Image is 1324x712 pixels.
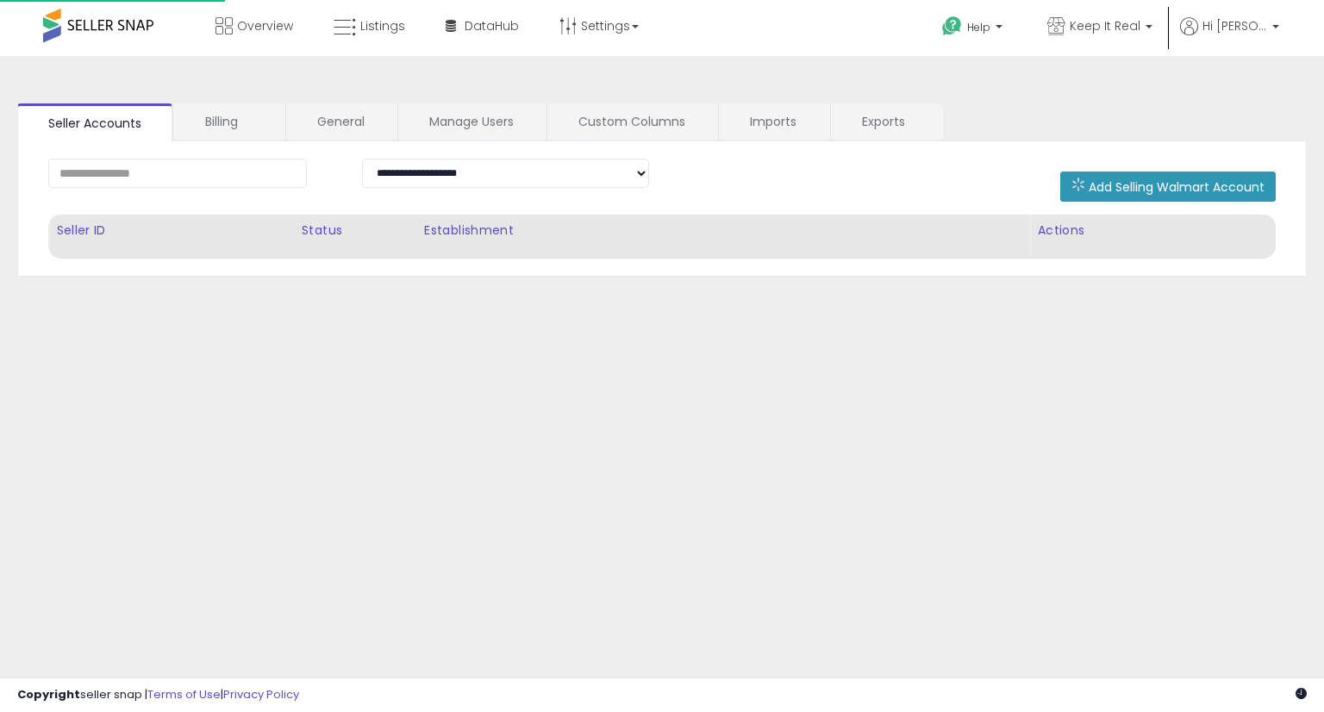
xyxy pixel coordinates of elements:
[1037,222,1268,240] div: Actions
[174,103,284,140] a: Billing
[928,3,1020,56] a: Help
[941,16,963,37] i: Get Help
[1202,17,1267,34] span: Hi [PERSON_NAME]
[147,686,221,703] a: Terms of Use
[1089,178,1265,196] span: Add Selling Walmart Account
[465,17,519,34] span: DataHub
[1060,172,1276,202] button: Add Selling Walmart Account
[719,103,828,140] a: Imports
[286,103,396,140] a: General
[56,222,287,240] div: Seller ID
[17,686,80,703] strong: Copyright
[237,17,293,34] span: Overview
[831,103,941,140] a: Exports
[424,222,1023,240] div: Establishment
[17,103,172,141] a: Seller Accounts
[398,103,545,140] a: Manage Users
[1070,17,1140,34] span: Keep It Real
[302,222,409,240] div: Status
[17,687,299,703] div: seller snap | |
[547,103,716,140] a: Custom Columns
[223,686,299,703] a: Privacy Policy
[967,20,990,34] span: Help
[1180,17,1279,56] a: Hi [PERSON_NAME]
[360,17,405,34] span: Listings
